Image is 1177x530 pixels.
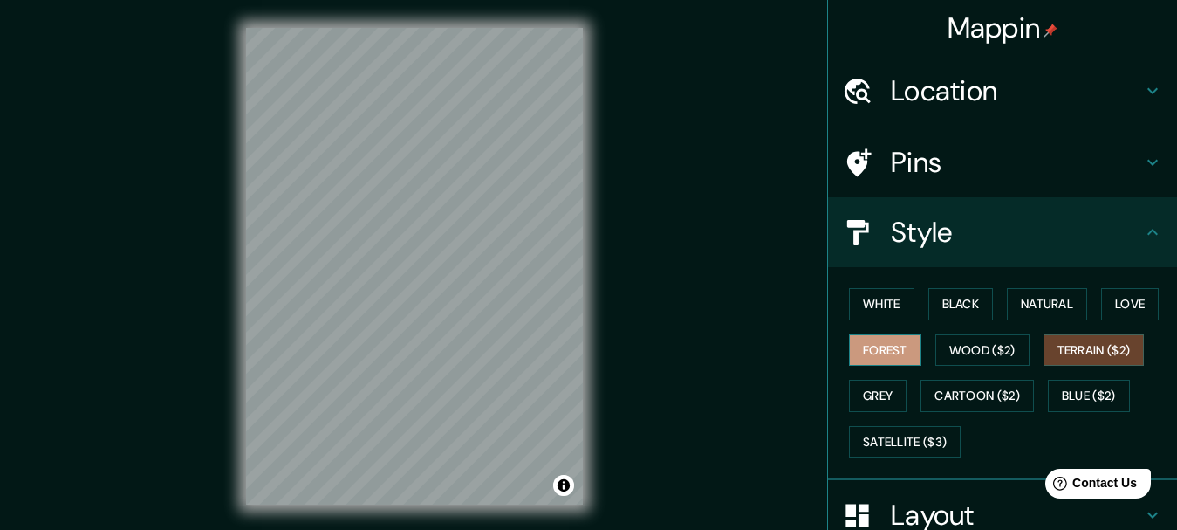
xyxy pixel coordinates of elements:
[1044,334,1145,367] button: Terrain ($2)
[849,426,961,458] button: Satellite ($3)
[828,127,1177,197] div: Pins
[246,28,583,505] canvas: Map
[891,145,1142,180] h4: Pins
[849,380,907,412] button: Grey
[553,475,574,496] button: Toggle attribution
[891,73,1142,108] h4: Location
[828,56,1177,126] div: Location
[849,334,921,367] button: Forest
[920,380,1034,412] button: Cartoon ($2)
[928,288,994,320] button: Black
[935,334,1030,367] button: Wood ($2)
[1007,288,1087,320] button: Natural
[1101,288,1159,320] button: Love
[828,197,1177,267] div: Style
[948,10,1058,45] h4: Mappin
[891,215,1142,250] h4: Style
[1048,380,1130,412] button: Blue ($2)
[1044,24,1057,38] img: pin-icon.png
[1022,462,1158,511] iframe: Help widget launcher
[849,288,914,320] button: White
